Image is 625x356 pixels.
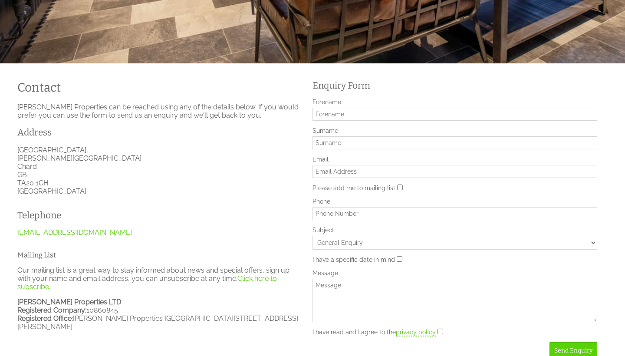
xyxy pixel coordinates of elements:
strong: [PERSON_NAME] Properties LTD [17,298,121,306]
strong: Registered Office: [17,314,73,323]
h2: Address [17,127,302,138]
a: privacy policy [396,329,436,336]
h2: Telephone [17,210,149,221]
a: Click here to subscribe [17,274,277,291]
label: Forename [312,99,597,105]
input: Phone Number [312,207,597,220]
label: Email [312,156,597,163]
input: Forename [312,108,597,121]
p: [PERSON_NAME] Properties can be reached using any of the details below. If you would prefer you c... [17,103,302,119]
label: Subject [312,227,597,234]
p: 10860845 [PERSON_NAME] Properties [GEOGRAPHIC_DATA][STREET_ADDRESS][PERSON_NAME] [17,298,302,331]
strong: Registered Company: [17,306,86,314]
label: Message [312,270,597,277]
p: [GEOGRAPHIC_DATA], [PERSON_NAME][GEOGRAPHIC_DATA] Chard GB TA20 1GH [GEOGRAPHIC_DATA] [17,146,302,195]
label: I have a specific date in mind [312,256,395,263]
label: Please add me to mailing list [312,185,395,191]
h1: Contact [17,80,302,95]
label: Surname [312,127,597,134]
input: Surname [312,136,597,149]
a: [EMAIL_ADDRESS][DOMAIN_NAME] [17,228,132,237]
label: I have read and I agree to the [312,329,436,336]
label: Phone [312,198,597,205]
h2: Enquiry Form [312,80,597,91]
input: Email Address [312,165,597,178]
p: Our mailing list is a great way to stay informed about news and special offers, sign up with your... [17,266,302,291]
h3: Mailing List [17,251,302,259]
